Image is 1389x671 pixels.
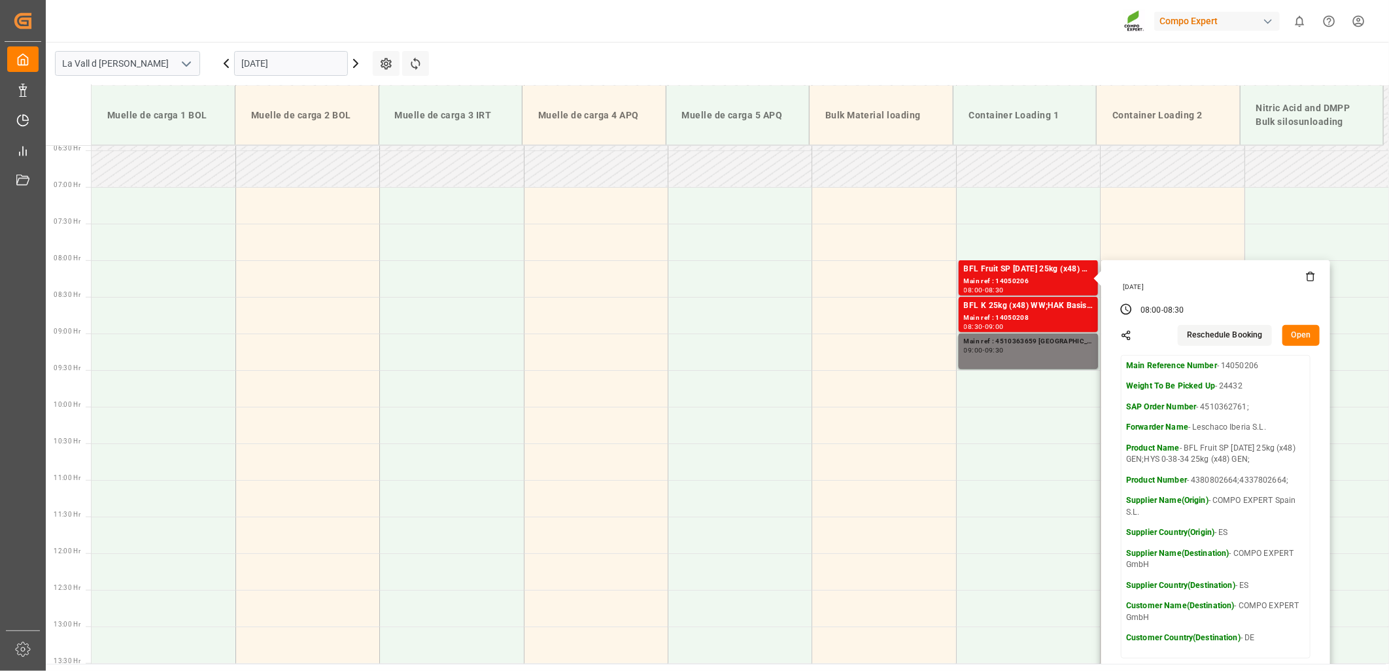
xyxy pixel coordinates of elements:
span: 07:30 Hr [54,218,80,225]
div: 08:30 [1163,305,1184,317]
button: Reschedule Booking [1178,325,1271,346]
div: - [983,324,985,330]
div: BFL K 25kg (x48) WW;HAK Basis 2 [DATE](+4) 25kg (x48) BASIS; [964,300,1093,313]
div: Muelle de carga 5 APQ [677,103,799,128]
strong: Forwarder Name [1126,422,1188,432]
span: 09:30 Hr [54,364,80,371]
strong: Customer Country(Destination) [1126,633,1241,642]
div: Main ref : 14050206 [964,276,1093,287]
span: 10:00 Hr [54,401,80,408]
span: 10:30 Hr [54,438,80,445]
p: - Leschaco Iberia S.L. [1126,422,1305,434]
p: - ES [1126,580,1305,592]
span: 09:00 Hr [54,328,80,335]
div: 08:30 [985,287,1004,293]
strong: Customer Name(Destination) [1126,601,1234,610]
input: Type to search/select [55,51,200,76]
div: [DATE] [1118,283,1316,292]
div: Main ref : 4510363659 [GEOGRAPHIC_DATA] [964,336,1093,347]
button: show 0 new notifications [1285,7,1314,36]
strong: Supplier Country(Origin) [1126,528,1214,537]
div: Muelle de carga 3 IRT [390,103,512,128]
div: 09:00 [985,324,1004,330]
span: 13:00 Hr [54,621,80,628]
strong: Supplier Name(Origin) [1126,496,1209,505]
div: Bulk Material loading [820,103,942,128]
button: Compo Expert [1154,9,1285,33]
p: - DE [1126,632,1305,644]
span: 08:00 Hr [54,254,80,262]
strong: Supplier Country(Destination) [1126,581,1235,590]
div: - [1161,305,1163,317]
div: Muelle de carga 2 BOL [246,103,368,128]
div: 08:00 [964,287,983,293]
div: Compo Expert [1154,12,1280,31]
p: - 24432 [1126,381,1305,392]
div: 09:30 [985,347,1004,353]
div: Container Loading 1 [964,103,1086,128]
p: - BFL Fruit SP [DATE] 25kg (x48) GEN;HYS 0-38-34 25kg (x48) GEN; [1126,443,1305,466]
p: - COMPO EXPERT Spain S.L. [1126,495,1305,518]
p: - 14050206 [1126,360,1305,372]
span: 13:30 Hr [54,657,80,664]
div: 08:00 [1140,305,1161,317]
div: Main ref : 14050208 [964,313,1093,324]
strong: Product Number [1126,475,1187,485]
div: - [983,347,985,353]
span: 12:30 Hr [54,584,80,591]
strong: Weight To Be Picked Up [1126,381,1215,390]
span: 12:00 Hr [54,547,80,555]
p: - COMPO EXPERT GmbH [1126,600,1305,623]
div: Container Loading 2 [1107,103,1229,128]
span: 07:00 Hr [54,181,80,188]
p: - ES [1126,527,1305,539]
button: open menu [176,54,196,74]
div: - [983,287,985,293]
strong: SAP Order Number [1126,402,1196,411]
img: Screenshot%202023-09-29%20at%2010.02.21.png_1712312052.png [1124,10,1145,33]
input: DD.MM.YYYY [234,51,348,76]
button: Help Center [1314,7,1344,36]
span: 11:00 Hr [54,474,80,481]
div: Muelle de carga 4 APQ [533,103,655,128]
div: 09:00 [964,347,983,353]
span: 06:30 Hr [54,145,80,152]
p: - 4380802664;4337802664; [1126,475,1305,487]
div: 08:30 [964,324,983,330]
button: Open [1282,325,1320,346]
strong: Supplier Name(Destination) [1126,549,1229,558]
strong: Main Reference Number [1126,361,1217,370]
span: 08:30 Hr [54,291,80,298]
strong: Product Name [1126,443,1180,453]
span: 11:30 Hr [54,511,80,518]
div: Nitric Acid and DMPP Bulk silosunloading [1251,96,1373,134]
p: - 4510362761; [1126,402,1305,413]
p: - COMPO EXPERT GmbH [1126,548,1305,571]
div: BFL Fruit SP [DATE] 25kg (x48) GEN;HYS 0-38-34 25kg (x48) GEN; [964,263,1093,276]
div: Muelle de carga 1 BOL [102,103,224,128]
